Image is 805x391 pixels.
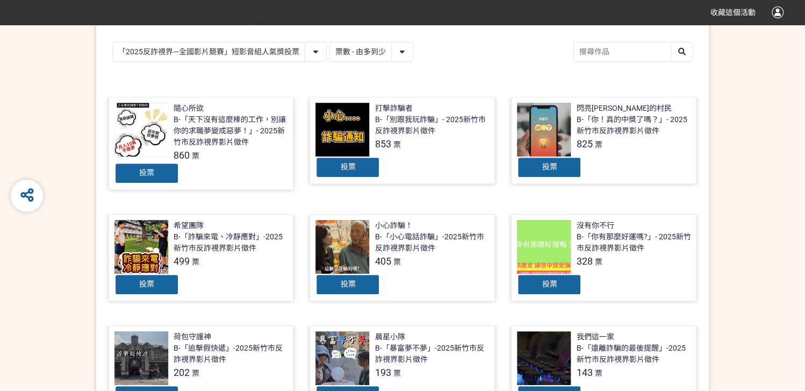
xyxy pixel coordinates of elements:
[174,150,190,161] span: 860
[375,255,391,267] span: 405
[340,162,355,171] span: 投票
[393,369,400,378] span: 票
[375,367,391,378] span: 193
[375,331,405,343] div: 晨星小隊
[576,114,691,137] div: B-「你！真的中獎了嗎？」- 2025新竹市反詐視界影片徵件
[174,103,204,114] div: 隨心所欲
[576,138,592,150] span: 825
[174,114,288,148] div: B-「天下沒有這麼棒的工作，別讓你的求職夢變成惡夢！」- 2025新竹市反詐視界影片徵件
[375,138,391,150] span: 853
[310,214,495,301] a: 小心詐騙！B-「小心電話詐騙」-2025新竹市反詐視界影片徵件405票投票
[375,220,412,231] div: 小心詐騙！
[192,258,199,266] span: 票
[576,255,592,267] span: 328
[393,140,400,149] span: 票
[576,343,691,365] div: B-「遠離詐騙的最後提醒」-2025新竹市反詐視界影片徵件
[576,367,592,378] span: 143
[174,220,204,231] div: 希望團隊
[174,331,211,343] div: 荷包守護神
[393,258,400,266] span: 票
[710,8,756,17] span: 收藏這個活動
[542,280,557,288] span: 投票
[594,140,602,149] span: 票
[576,220,614,231] div: 沒有你不行
[511,214,696,301] a: 沒有你不行B-「你有那麼好運嗎?」- 2025新竹市反詐視界影片徵件328票投票
[511,97,696,184] a: 閃亮[PERSON_NAME]的村民B-「你！真的中獎了嗎？」- 2025新竹市反詐視界影片徵件825票投票
[576,331,614,343] div: 我們這一家
[174,231,288,254] div: B-「詐騙來電、冷靜應對」-2025新竹市反詐視界影片徵件
[109,214,294,301] a: 希望團隊B-「詐騙來電、冷靜應對」-2025新竹市反詐視界影片徵件499票投票
[375,231,489,254] div: B-「小心電話詐騙」-2025新竹市反詐視界影片徵件
[594,369,602,378] span: 票
[375,103,412,114] div: 打擊詐騙者
[139,168,154,177] span: 投票
[174,255,190,267] span: 499
[192,369,199,378] span: 票
[310,97,495,184] a: 打擊詐騙者B-「別跟我玩詐騙」- 2025新竹市反詐視界影片徵件853票投票
[375,343,489,365] div: B-「暴富夢不夢」-2025新竹市反詐視界影片徵件
[174,343,288,365] div: B-「追擊假快遞」-2025新竹市反詐視界影片徵件
[594,258,602,266] span: 票
[109,97,294,190] a: 隨心所欲B-「天下沒有這麼棒的工作，別讓你的求職夢變成惡夢！」- 2025新竹市反詐視界影片徵件860票投票
[375,114,489,137] div: B-「別跟我玩詐騙」- 2025新竹市反詐視界影片徵件
[139,280,154,288] span: 投票
[576,231,691,254] div: B-「你有那麼好運嗎?」- 2025新竹市反詐視界影片徵件
[174,367,190,378] span: 202
[340,280,355,288] span: 投票
[542,162,557,171] span: 投票
[192,152,199,160] span: 票
[574,42,692,61] input: 搜尋作品
[576,103,671,114] div: 閃亮[PERSON_NAME]的村民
